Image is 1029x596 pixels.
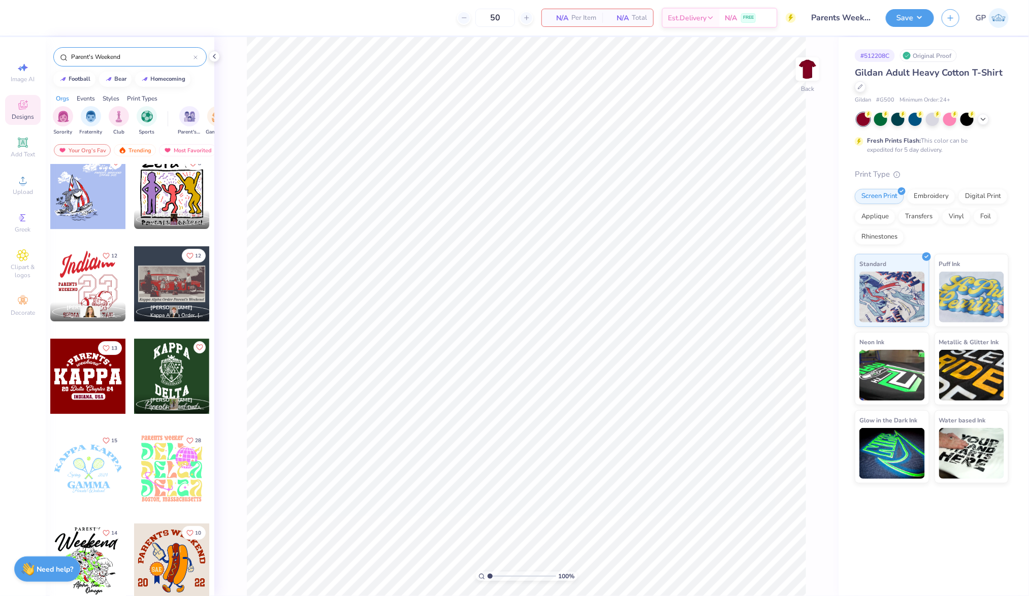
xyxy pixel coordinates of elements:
span: Upload [13,188,33,196]
div: Vinyl [942,209,971,224]
span: Gildan [855,96,871,105]
span: GP [976,12,986,24]
img: Sorority Image [57,111,69,122]
img: Standard [859,272,925,322]
span: 13 [111,346,117,351]
div: filter for Club [109,106,129,136]
span: Minimum Order: 24 + [899,96,950,105]
button: Like [98,526,122,540]
span: Zeta Psi, [GEOGRAPHIC_DATA][US_STATE] at [GEOGRAPHIC_DATA] [150,219,205,227]
span: 15 [111,438,117,443]
img: Neon Ink [859,350,925,401]
div: Applique [855,209,895,224]
img: trending.gif [118,147,126,154]
img: Parent's Weekend Image [184,111,196,122]
span: [GEOGRAPHIC_DATA], [GEOGRAPHIC_DATA] [150,404,205,412]
div: Most Favorited [159,144,216,156]
span: FREE [743,14,754,21]
span: 14 [111,531,117,536]
img: most_fav.gif [58,147,67,154]
div: filter for Sorority [53,106,73,136]
button: Like [98,341,122,355]
img: Glow in the Dark Ink [859,428,925,479]
button: Like [182,249,206,262]
img: Puff Ink [939,272,1005,322]
img: most_fav.gif [164,147,172,154]
input: Untitled Design [803,8,878,28]
button: filter button [53,106,73,136]
img: Game Day Image [212,111,223,122]
button: homecoming [135,72,190,87]
div: Original Proof [900,49,957,62]
span: Per Item [571,13,596,23]
div: # 512208C [855,49,895,62]
span: [PERSON_NAME] [67,304,109,311]
span: Club [113,128,124,136]
span: 10 [195,531,201,536]
div: Styles [103,94,119,103]
button: Like [98,249,122,262]
span: [PERSON_NAME] [150,304,192,311]
span: Gildan Adult Heavy Cotton T-Shirt [855,67,1003,79]
span: Image AI [11,75,35,83]
span: Glow in the Dark Ink [859,415,917,425]
img: trend_line.gif [59,76,67,82]
span: N/A [548,13,568,23]
button: filter button [80,106,103,136]
div: Embroidery [907,189,955,204]
div: bear [115,76,127,82]
img: Metallic & Glitter Ink [939,350,1005,401]
img: trend_line.gif [105,76,113,82]
img: Club Image [113,111,124,122]
span: Add Text [11,150,35,158]
span: Total [632,13,647,23]
span: Sigma Delta Tau, [US_STATE][GEOGRAPHIC_DATA] [67,312,121,319]
span: Metallic & Glitter Ink [939,337,999,347]
span: [PERSON_NAME] [150,396,192,404]
span: Est. Delivery [668,13,706,23]
div: Events [77,94,95,103]
button: Like [98,434,122,447]
button: filter button [109,106,129,136]
button: Save [886,9,934,27]
div: homecoming [151,76,186,82]
span: 100 % [559,572,575,581]
div: Digital Print [958,189,1008,204]
span: Game Day [206,128,229,136]
span: Neon Ink [859,337,884,347]
div: filter for Sports [137,106,157,136]
div: Trending [114,144,156,156]
div: filter for Fraternity [80,106,103,136]
button: Like [194,341,206,353]
span: Fraternity [80,128,103,136]
span: Sorority [54,128,73,136]
img: trend_line.gif [141,76,149,82]
button: bear [99,72,132,87]
button: football [53,72,95,87]
span: Sports [139,128,155,136]
div: Transfers [898,209,939,224]
div: Orgs [56,94,69,103]
span: Kappa Alpha Order, [US_STATE][GEOGRAPHIC_DATA] [150,312,205,319]
div: filter for Parent's Weekend [178,106,201,136]
div: Print Type [855,169,1009,180]
div: Screen Print [855,189,904,204]
span: Standard [859,258,886,269]
span: 12 [111,253,117,258]
div: filter for Game Day [206,106,229,136]
button: filter button [206,106,229,136]
button: Like [182,434,206,447]
button: Like [182,526,206,540]
span: [PERSON_NAME] [150,212,192,219]
span: Greek [15,225,31,234]
input: Try "Alpha" [70,52,194,62]
img: Water based Ink [939,428,1005,479]
img: Sports Image [141,111,153,122]
img: Back [797,59,818,79]
input: – – [475,9,515,27]
strong: Fresh Prints Flash: [867,137,921,145]
span: 12 [195,253,201,258]
div: Print Types [127,94,157,103]
span: Designs [12,113,34,121]
div: Back [801,84,814,93]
